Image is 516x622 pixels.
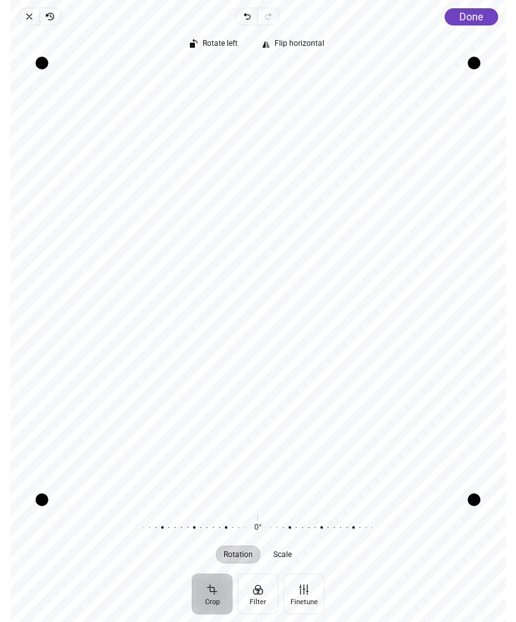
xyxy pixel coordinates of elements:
button: Filter [238,574,278,614]
span: Done [459,11,483,23]
button: Rotation [217,546,261,563]
button: Flip horizontal [256,36,333,53]
div: Drag corner tl [36,57,48,69]
span: Flip horizontal [275,39,325,48]
div: Drag edge l [36,63,48,500]
button: Finetune [283,574,324,614]
div: Drag edge t [42,57,474,69]
button: Done [445,8,498,25]
div: Drag corner tr [468,57,480,69]
span: Rotate left [203,39,238,48]
div: Drag edge b [42,493,474,506]
span: Scale [274,551,292,558]
button: Crop [192,574,233,614]
button: Rotate left [184,36,246,53]
div: Drag edge r [468,63,480,500]
div: Drag corner br [468,493,480,506]
span: Rotation [224,551,254,558]
div: Drag corner bl [36,493,48,506]
button: Scale [266,546,300,563]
